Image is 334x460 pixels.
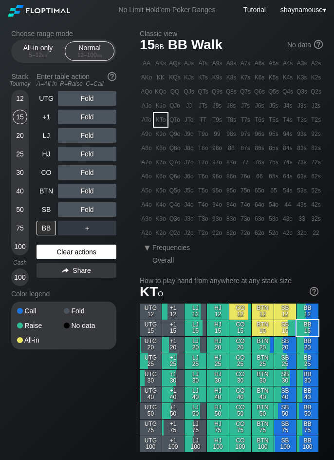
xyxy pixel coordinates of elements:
div: 20 [13,128,27,143]
div: ATs [196,57,210,70]
div: HJ 15 [207,320,229,336]
div: LJ 75 [185,420,206,436]
div: K7s [239,71,252,84]
div: K6o [154,170,167,183]
div: UTG 50 [140,403,162,419]
div: T4s [281,113,295,127]
div: K7o [154,155,167,169]
div: 95s [267,127,280,141]
div: Q3o [168,212,182,226]
div: 30 [13,165,27,180]
div: J5s [267,99,280,113]
div: +1 12 [162,304,184,320]
div: A5o [140,184,153,197]
div: 62s [309,170,323,183]
div: BB 25 [297,353,318,369]
div: SB 75 [274,420,296,436]
div: A4s [281,57,295,70]
img: Floptimal logo [8,5,70,17]
div: 66 [253,170,266,183]
div: CO 12 [229,304,251,320]
div: 86o [224,170,238,183]
div: 42s [309,198,323,211]
div: KK [154,71,167,84]
div: K9s [210,71,224,84]
div: Q8s [224,85,238,98]
div: A9o [140,127,153,141]
div: 74s [281,155,295,169]
div: 77 [239,155,252,169]
div: Tourney [7,80,33,87]
div: SB 40 [274,386,296,402]
div: LJ 30 [185,370,206,386]
div: T5s [267,113,280,127]
div: T6s [253,113,266,127]
div: J8s [224,99,238,113]
div: T3o [196,212,210,226]
div: Fold [58,202,116,217]
div: K6s [253,71,266,84]
div: Q6s [253,85,266,98]
div: 42o [281,226,295,240]
div: SB 12 [274,304,296,320]
div: SB [37,202,56,217]
div: 98o [210,141,224,155]
div: K4o [154,198,167,211]
div: QJs [182,85,196,98]
div: KTs [196,71,210,84]
div: 98s [224,127,238,141]
div: LJ 20 [185,337,206,353]
div: 88 [224,141,238,155]
div: BB 15 [297,320,318,336]
div: 53s [295,184,309,197]
div: J3s [295,99,309,113]
img: help.32db89a4.svg [309,286,319,297]
div: 5 – 12 [18,52,58,58]
div: 87o [224,155,238,169]
div: J4o [182,198,196,211]
div: +1 75 [162,420,184,436]
div: UTG [37,91,56,106]
div: +1 15 [162,320,184,336]
div: AA [140,57,153,70]
div: JTs [196,99,210,113]
div: 84o [224,198,238,211]
div: HJ 75 [207,420,229,436]
h2: Classic view [140,30,323,38]
div: 100 [13,270,27,285]
div: ▾ [141,242,153,253]
div: 87s [239,141,252,155]
div: 12 [13,91,27,106]
div: Q7s [239,85,252,98]
div: 86s [253,141,266,155]
div: Fold [64,307,111,314]
div: 74o [239,198,252,211]
div: +1 30 [162,370,184,386]
div: LJ [37,128,56,143]
div: J2o [182,226,196,240]
div: A3s [295,57,309,70]
div: ＋ [58,221,116,235]
div: J8o [182,141,196,155]
div: UTG 20 [140,337,162,353]
div: +1 [37,110,56,124]
div: BTN [37,184,56,198]
span: shaynamouse [280,6,323,14]
div: 40 [13,184,27,198]
div: 44 [281,198,295,211]
div: HJ 40 [207,386,229,402]
div: 75 [13,221,27,235]
div: Q6o [168,170,182,183]
div: BB 12 [297,304,318,320]
div: JTo [182,113,196,127]
div: AJs [182,57,196,70]
div: UTG 40 [140,386,162,402]
div: Call [17,307,64,314]
div: A9s [210,57,224,70]
div: T2s [309,113,323,127]
div: J6s [253,99,266,113]
div: +1 50 [162,403,184,419]
div: K3o [154,212,167,226]
div: K5s [267,71,280,84]
div: CO 25 [229,353,251,369]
